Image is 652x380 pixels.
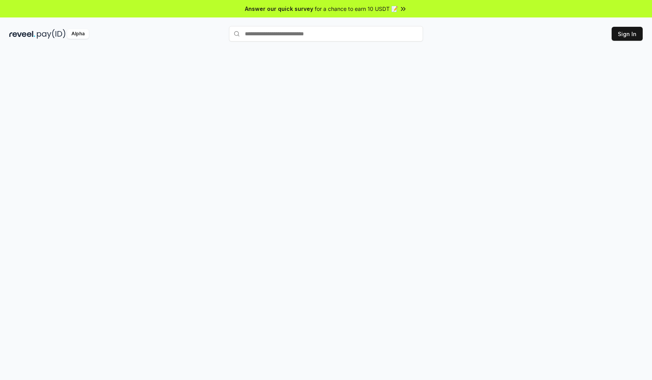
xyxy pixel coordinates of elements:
[9,29,35,39] img: reveel_dark
[315,5,398,13] span: for a chance to earn 10 USDT 📝
[37,29,66,39] img: pay_id
[67,29,89,39] div: Alpha
[612,27,643,41] button: Sign In
[245,5,313,13] span: Answer our quick survey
